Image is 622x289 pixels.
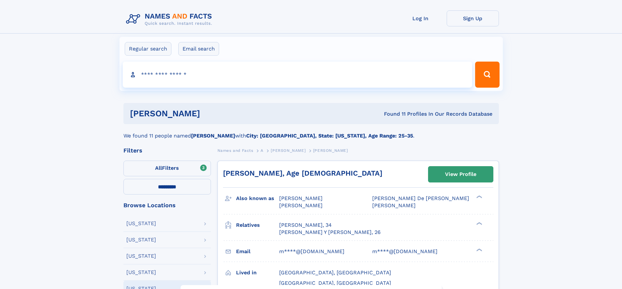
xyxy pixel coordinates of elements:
[372,202,416,209] span: [PERSON_NAME]
[447,10,499,26] a: Sign Up
[313,148,348,153] span: [PERSON_NAME]
[126,270,156,275] div: [US_STATE]
[126,237,156,242] div: [US_STATE]
[123,148,211,153] div: Filters
[223,169,382,177] a: [PERSON_NAME], Age [DEMOGRAPHIC_DATA]
[279,269,391,276] span: [GEOGRAPHIC_DATA], [GEOGRAPHIC_DATA]
[271,148,306,153] span: [PERSON_NAME]
[191,133,235,139] b: [PERSON_NAME]
[123,10,217,28] img: Logo Names and Facts
[123,62,472,88] input: search input
[279,222,332,229] a: [PERSON_NAME], 34
[475,195,483,199] div: ❯
[271,146,306,154] a: [PERSON_NAME]
[475,248,483,252] div: ❯
[279,202,323,209] span: [PERSON_NAME]
[236,246,279,257] h3: Email
[155,165,162,171] span: All
[475,221,483,225] div: ❯
[126,221,156,226] div: [US_STATE]
[217,146,253,154] a: Names and Facts
[394,10,447,26] a: Log In
[428,166,493,182] a: View Profile
[126,253,156,259] div: [US_STATE]
[279,229,381,236] a: [PERSON_NAME] Y [PERSON_NAME], 26
[123,161,211,176] label: Filters
[123,202,211,208] div: Browse Locations
[372,195,469,201] span: [PERSON_NAME] De [PERSON_NAME]
[292,110,492,118] div: Found 11 Profiles In Our Records Database
[445,167,476,182] div: View Profile
[125,42,171,56] label: Regular search
[279,280,391,286] span: [GEOGRAPHIC_DATA], [GEOGRAPHIC_DATA]
[475,62,499,88] button: Search Button
[246,133,413,139] b: City: [GEOGRAPHIC_DATA], State: [US_STATE], Age Range: 25-35
[130,109,292,118] h1: [PERSON_NAME]
[178,42,219,56] label: Email search
[236,220,279,231] h3: Relatives
[236,267,279,278] h3: Lived in
[123,124,499,140] div: We found 11 people named with .
[236,193,279,204] h3: Also known as
[261,146,263,154] a: A
[261,148,263,153] span: A
[279,195,323,201] span: [PERSON_NAME]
